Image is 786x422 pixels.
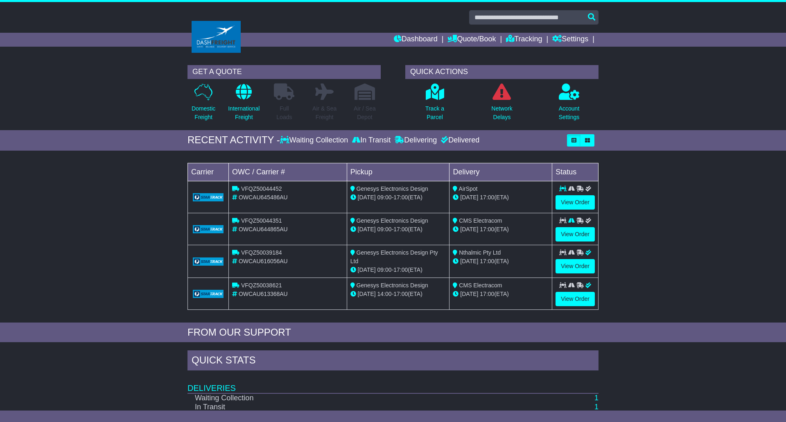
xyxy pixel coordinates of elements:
a: View Order [556,292,595,306]
span: 14:00 [377,291,392,297]
td: Deliveries [187,372,599,393]
p: International Freight [228,104,260,122]
img: GetCarrierServiceLogo [193,257,224,266]
td: OWC / Carrier # [229,163,347,181]
p: Air / Sea Depot [354,104,376,122]
div: (ETA) [453,257,549,266]
div: Waiting Collection [280,136,350,145]
span: CMS Electracom [459,282,502,289]
span: 17:00 [393,226,408,232]
span: OWCAU644865AU [239,226,288,232]
td: Carrier [188,163,229,181]
span: [DATE] [358,226,376,232]
a: DomesticFreight [191,83,216,126]
span: AirSpot [459,185,478,192]
span: OWCAU616056AU [239,258,288,264]
div: - (ETA) [350,266,446,274]
div: FROM OUR SUPPORT [187,327,599,339]
a: View Order [556,195,595,210]
div: (ETA) [453,193,549,202]
a: InternationalFreight [228,83,260,126]
a: Settings [552,33,588,47]
span: 17:00 [393,266,408,273]
div: (ETA) [453,225,549,234]
span: 17:00 [480,226,494,232]
td: Pickup [347,163,449,181]
span: 09:00 [377,194,392,201]
span: 17:00 [480,258,494,264]
span: VFQZ50038621 [241,282,282,289]
a: View Order [556,227,595,241]
span: Nthalmic Pty Ltd [459,249,501,256]
img: GetCarrierServiceLogo [193,225,224,233]
span: Genesys Electronics Design [357,217,428,224]
td: In Transit [187,403,522,412]
div: Delivering [393,136,439,145]
span: Genesys Electronics Design [357,282,428,289]
span: [DATE] [358,291,376,297]
a: NetworkDelays [491,83,513,126]
span: OWCAU645486AU [239,194,288,201]
div: - (ETA) [350,225,446,234]
span: 09:00 [377,266,392,273]
span: 17:00 [393,291,408,297]
img: GetCarrierServiceLogo [193,290,224,298]
span: 09:00 [377,226,392,232]
p: Track a Parcel [425,104,444,122]
span: [DATE] [460,291,478,297]
a: 1 [594,394,599,402]
td: Waiting Collection [187,393,522,403]
a: Quote/Book [447,33,496,47]
span: [DATE] [460,194,478,201]
span: VFQZ50044452 [241,185,282,192]
a: Tracking [506,33,542,47]
span: CMS Electracom [459,217,502,224]
span: 17:00 [393,194,408,201]
span: OWCAU613368AU [239,291,288,297]
a: Dashboard [394,33,438,47]
div: In Transit [350,136,393,145]
span: [DATE] [358,194,376,201]
p: Domestic Freight [192,104,215,122]
span: VFQZ50044351 [241,217,282,224]
span: [DATE] [358,266,376,273]
span: Genesys Electronics Design Pty Ltd [350,249,438,264]
p: Network Delays [491,104,512,122]
p: Account Settings [559,104,580,122]
span: 17:00 [480,291,494,297]
div: GET A QUOTE [187,65,381,79]
div: RECENT ACTIVITY - [187,134,280,146]
div: - (ETA) [350,193,446,202]
span: 17:00 [480,194,494,201]
td: Status [552,163,599,181]
div: Delivered [439,136,479,145]
div: - (ETA) [350,290,446,298]
div: (ETA) [453,290,549,298]
a: View Order [556,259,595,273]
a: 1 [594,403,599,411]
span: [DATE] [460,226,478,232]
span: Genesys Electronics Design [357,185,428,192]
a: Track aParcel [425,83,445,126]
span: VFQZ50039184 [241,249,282,256]
span: [DATE] [460,258,478,264]
a: AccountSettings [558,83,580,126]
p: Full Loads [274,104,294,122]
p: Air & Sea Freight [312,104,337,122]
div: QUICK ACTIONS [405,65,599,79]
img: GetCarrierServiceLogo [193,193,224,201]
div: Quick Stats [187,350,599,372]
td: Delivery [449,163,552,181]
